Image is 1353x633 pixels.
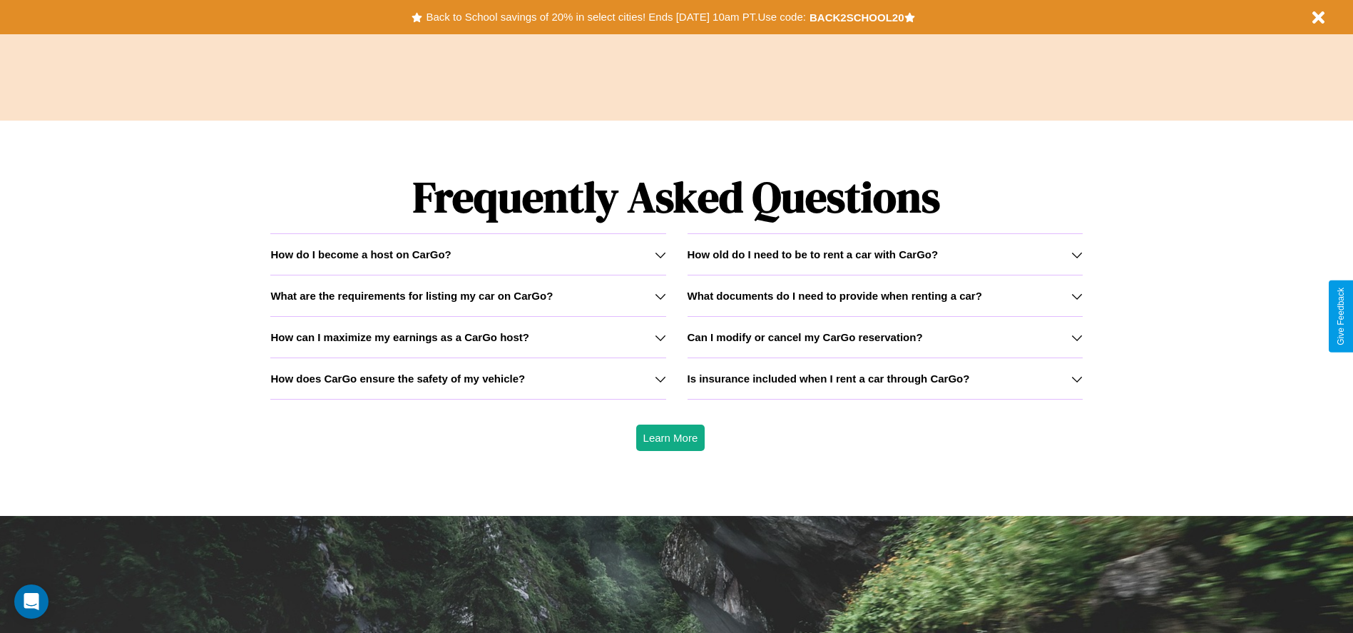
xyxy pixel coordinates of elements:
[270,161,1082,233] h1: Frequently Asked Questions
[688,331,923,343] h3: Can I modify or cancel my CarGo reservation?
[422,7,809,27] button: Back to School savings of 20% in select cities! Ends [DATE] 10am PT.Use code:
[14,584,48,619] div: Open Intercom Messenger
[688,373,970,385] h3: Is insurance included when I rent a car through CarGo?
[270,290,553,302] h3: What are the requirements for listing my car on CarGo?
[270,331,529,343] h3: How can I maximize my earnings as a CarGo host?
[270,373,525,385] h3: How does CarGo ensure the safety of my vehicle?
[636,425,705,451] button: Learn More
[1336,288,1346,345] div: Give Feedback
[688,290,982,302] h3: What documents do I need to provide when renting a car?
[270,248,451,260] h3: How do I become a host on CarGo?
[810,11,904,24] b: BACK2SCHOOL20
[688,248,939,260] h3: How old do I need to be to rent a car with CarGo?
